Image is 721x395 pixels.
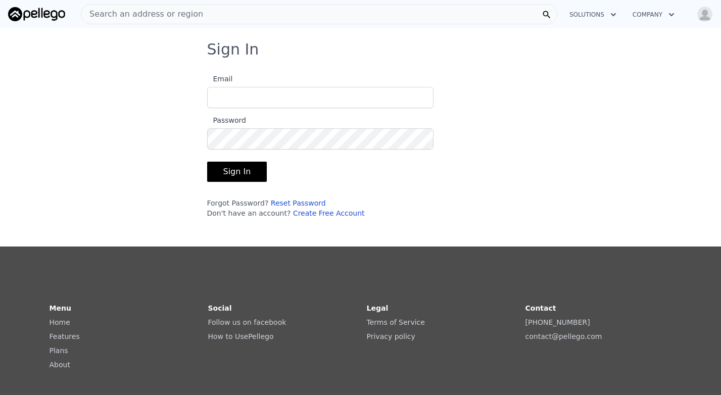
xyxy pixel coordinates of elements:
[8,7,65,21] img: Pellego
[271,199,326,207] a: Reset Password
[525,304,556,312] strong: Contact
[207,87,434,108] input: Email
[525,318,590,326] a: [PHONE_NUMBER]
[208,332,274,340] a: How to UsePellego
[208,304,232,312] strong: Social
[207,40,514,59] h3: Sign In
[208,318,286,326] a: Follow us on facebook
[207,162,267,182] button: Sign In
[207,75,233,83] span: Email
[624,6,683,24] button: Company
[561,6,624,24] button: Solutions
[207,198,434,218] div: Forgot Password? Don't have an account?
[50,318,70,326] a: Home
[207,128,434,150] input: Password
[50,304,71,312] strong: Menu
[697,6,713,22] img: avatar
[50,332,80,340] a: Features
[367,304,389,312] strong: Legal
[367,318,425,326] a: Terms of Service
[81,8,203,20] span: Search an address or region
[207,116,246,124] span: Password
[293,209,365,217] a: Create Free Account
[50,347,68,355] a: Plans
[50,361,70,369] a: About
[367,332,415,340] a: Privacy policy
[525,332,602,340] a: contact@pellego.com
